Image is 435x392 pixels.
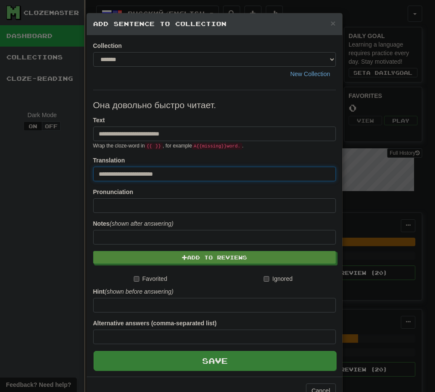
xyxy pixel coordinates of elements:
[145,143,154,150] code: {{
[154,143,163,150] code: }}
[93,143,244,149] small: Wrap the cloze-word in , for example .
[264,276,269,282] input: Ignored
[93,287,173,296] label: Hint
[94,351,336,371] button: Save
[109,220,173,227] em: (shown after answering)
[285,67,335,81] button: New Collection
[134,274,167,283] label: Favorited
[134,276,139,282] input: Favorited
[93,219,173,228] label: Notes
[93,41,122,50] label: Collection
[264,274,292,283] label: Ignored
[330,18,335,28] span: ×
[93,99,336,112] p: Она довольно быстро читает.
[93,156,125,165] label: Translation
[192,143,242,150] code: A {{ missing }} word.
[93,251,336,264] button: Add to Reviews
[93,116,105,124] label: Text
[93,188,133,196] label: Pronunciation
[105,288,173,295] em: (shown before answering)
[93,20,336,28] h5: Add Sentence to Collection
[330,19,335,28] button: Close
[93,319,217,327] label: Alternative answers (comma-separated list)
